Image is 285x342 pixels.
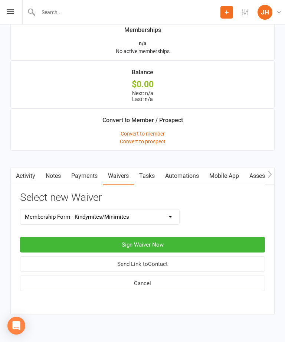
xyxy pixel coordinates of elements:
[17,90,268,102] p: Next: n/a Last: n/a
[40,167,66,185] a: Notes
[36,7,220,17] input: Search...
[134,167,160,185] a: Tasks
[20,192,265,203] h3: Select new Waiver
[20,237,265,253] button: Sign Waiver Now
[120,139,166,144] a: Convert to prospect
[116,48,170,54] span: No active memberships
[20,276,265,291] button: Cancel
[258,5,272,20] div: JH
[160,167,204,185] a: Automations
[7,317,25,335] div: Open Intercom Messenger
[17,81,268,88] div: $0.00
[102,115,183,129] div: Convert to Member / Prospect
[204,167,244,185] a: Mobile App
[132,68,153,81] div: Balance
[20,256,265,272] button: Send Link toContact
[66,167,103,185] a: Payments
[139,40,147,46] strong: n/a
[124,25,161,39] div: Memberships
[121,131,165,137] a: Convert to member
[103,167,134,185] a: Waivers
[11,167,40,185] a: Activity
